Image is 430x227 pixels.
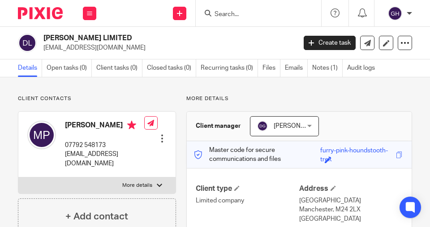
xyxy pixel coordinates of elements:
[18,59,42,77] a: Details
[257,121,268,131] img: svg%3E
[127,121,136,130] i: Primary
[43,43,290,52] p: [EMAIL_ADDRESS][DOMAIN_NAME]
[43,34,241,43] h2: [PERSON_NAME] LIMITED
[299,205,403,214] p: Manchester, M24 2LX
[196,122,241,130] h3: Client manager
[201,59,258,77] a: Recurring tasks (0)
[122,182,152,189] p: More details
[285,59,308,77] a: Emails
[196,196,299,205] p: Limited company
[347,59,379,77] a: Audit logs
[262,59,280,77] a: Files
[299,214,403,223] p: [GEOGRAPHIC_DATA]
[65,121,144,132] h4: [PERSON_NAME]
[299,196,403,205] p: [GEOGRAPHIC_DATA]
[304,36,356,50] a: Create task
[388,6,402,21] img: svg%3E
[47,59,92,77] a: Open tasks (0)
[27,121,56,149] img: svg%3E
[196,184,299,193] h4: Client type
[186,95,412,102] p: More details
[299,184,403,193] h4: Address
[65,150,144,168] p: [EMAIL_ADDRESS][DOMAIN_NAME]
[65,141,144,150] p: 07792 548173
[312,59,343,77] a: Notes (1)
[193,146,320,164] p: Master code for secure communications and files
[214,11,294,19] input: Search
[18,34,37,52] img: svg%3E
[18,95,176,102] p: Client contacts
[65,210,128,223] h4: + Add contact
[320,146,394,156] div: furry-pink-houndstooth-trek
[18,7,63,19] img: Pixie
[96,59,142,77] a: Client tasks (0)
[274,123,323,129] span: [PERSON_NAME]
[147,59,196,77] a: Closed tasks (0)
